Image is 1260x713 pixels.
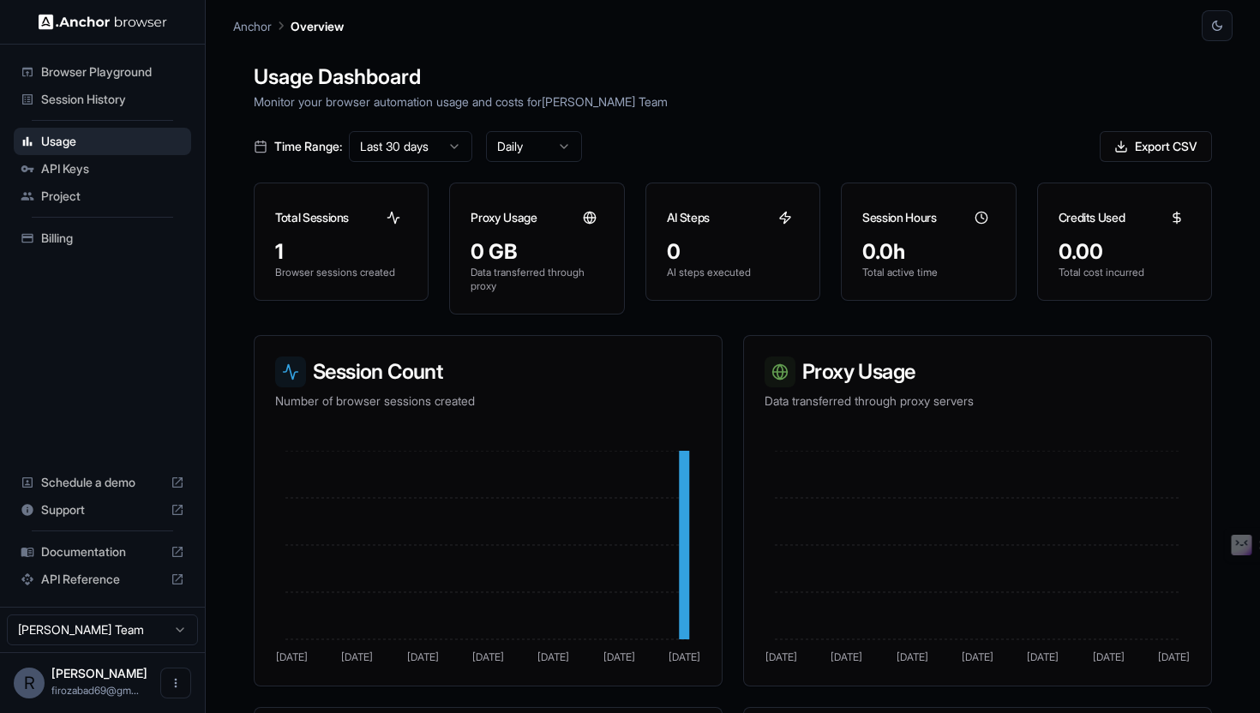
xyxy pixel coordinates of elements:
[275,392,701,410] p: Number of browser sessions created
[41,188,184,205] span: Project
[1158,650,1190,663] tspan: [DATE]
[41,63,184,81] span: Browser Playground
[407,650,439,663] tspan: [DATE]
[1100,131,1212,162] button: Export CSV
[14,566,191,593] div: API Reference
[1059,266,1191,279] p: Total cost incurred
[603,650,635,663] tspan: [DATE]
[1059,238,1191,266] div: 0.00
[275,266,407,279] p: Browser sessions created
[41,571,164,588] span: API Reference
[14,128,191,155] div: Usage
[275,209,349,226] h3: Total Sessions
[471,266,603,293] p: Data transferred through proxy
[41,474,164,491] span: Schedule a demo
[51,684,139,697] span: firozabad69@gmail.com
[765,650,797,663] tspan: [DATE]
[14,225,191,252] div: Billing
[14,58,191,86] div: Browser Playground
[233,16,344,35] nav: breadcrumb
[862,266,994,279] p: Total active time
[254,62,1212,93] h1: Usage Dashboard
[1027,650,1059,663] tspan: [DATE]
[41,133,184,150] span: Usage
[276,650,308,663] tspan: [DATE]
[254,93,1212,111] p: Monitor your browser automation usage and costs for [PERSON_NAME] Team
[862,238,994,266] div: 0.0h
[14,183,191,210] div: Project
[41,160,184,177] span: API Keys
[471,209,537,226] h3: Proxy Usage
[962,650,993,663] tspan: [DATE]
[897,650,928,663] tspan: [DATE]
[14,86,191,113] div: Session History
[14,469,191,496] div: Schedule a demo
[341,650,373,663] tspan: [DATE]
[765,392,1191,410] p: Data transferred through proxy servers
[291,17,344,35] p: Overview
[669,650,700,663] tspan: [DATE]
[41,543,164,560] span: Documentation
[537,650,569,663] tspan: [DATE]
[1059,209,1125,226] h3: Credits Used
[471,238,603,266] div: 0 GB
[41,230,184,247] span: Billing
[160,668,191,698] button: Open menu
[14,155,191,183] div: API Keys
[667,238,799,266] div: 0
[275,238,407,266] div: 1
[1093,650,1125,663] tspan: [DATE]
[667,266,799,279] p: AI steps executed
[667,209,710,226] h3: AI Steps
[14,496,191,524] div: Support
[831,650,862,663] tspan: [DATE]
[862,209,936,226] h3: Session Hours
[41,91,184,108] span: Session History
[233,17,272,35] p: Anchor
[472,650,504,663] tspan: [DATE]
[51,666,147,680] span: Rakesh Kumar
[41,501,164,518] span: Support
[274,138,342,155] span: Time Range:
[14,538,191,566] div: Documentation
[14,668,45,698] div: R
[275,356,701,387] h3: Session Count
[765,356,1191,387] h3: Proxy Usage
[39,14,167,30] img: Anchor Logo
